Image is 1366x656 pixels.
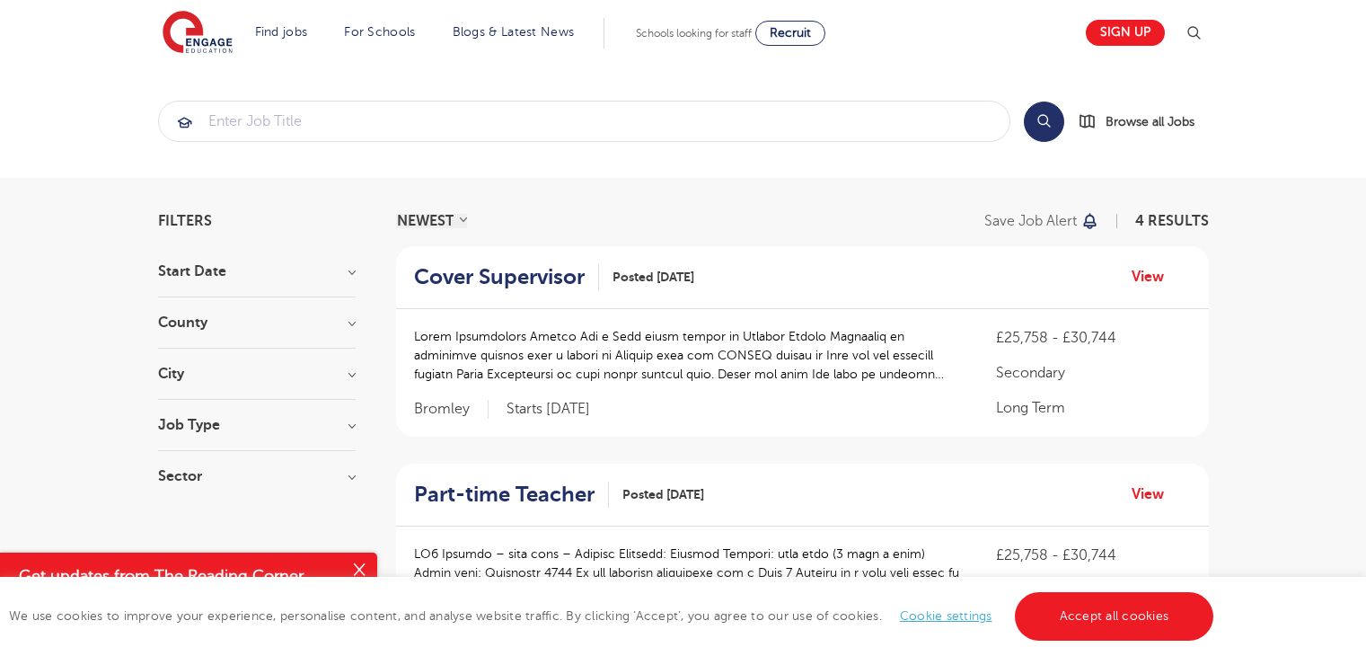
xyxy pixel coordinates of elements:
span: Browse all Jobs [1106,111,1194,132]
a: Recruit [755,21,825,46]
a: Browse all Jobs [1079,111,1209,132]
h2: Cover Supervisor [414,264,585,290]
h3: Job Type [158,418,356,432]
h3: County [158,315,356,330]
a: Cookie settings [900,609,992,623]
p: £25,758 - £30,744 [996,327,1190,349]
img: Engage Education [163,11,233,56]
span: Schools looking for staff [636,27,752,40]
h3: City [158,367,356,381]
a: Part-time Teacher [414,482,609,508]
h3: Sector [158,469,356,483]
input: Submit [159,102,1009,141]
span: 4 RESULTS [1135,213,1209,229]
button: Save job alert [984,214,1100,228]
span: Bromley [414,400,489,419]
a: View [1132,265,1177,288]
p: Save job alert [984,214,1077,228]
span: Posted [DATE] [622,485,704,504]
p: Long Term [996,397,1190,419]
a: Cover Supervisor [414,264,599,290]
a: For Schools [344,25,415,39]
h4: Get updates from The Reading Corner [19,565,339,588]
button: Close [341,553,377,589]
p: LO6 Ipsumdo – sita cons – Adipisc Elitsedd: Eiusmod Tempori: utla etdo (3 magn a enim) Admin veni... [414,545,961,601]
a: View [1132,483,1177,506]
a: Find jobs [255,25,308,39]
span: Posted [DATE] [612,268,694,287]
button: Search [1024,102,1064,142]
p: Secondary [996,362,1190,384]
p: Lorem Ipsumdolors Ametco Adi e Sedd eiusm tempor in Utlabor Etdolo Magnaaliq en adminimve quisnos... [414,327,961,384]
a: Blogs & Latest News [453,25,575,39]
span: Recruit [770,26,811,40]
span: We use cookies to improve your experience, personalise content, and analyse website traffic. By c... [9,609,1218,623]
span: Filters [158,214,212,228]
div: Submit [158,101,1010,142]
h2: Part-time Teacher [414,482,595,508]
p: Starts [DATE] [507,400,590,419]
p: £25,758 - £30,744 [996,545,1190,566]
a: Sign up [1086,20,1165,46]
h3: Start Date [158,264,356,279]
a: Accept all cookies [1015,592,1214,641]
